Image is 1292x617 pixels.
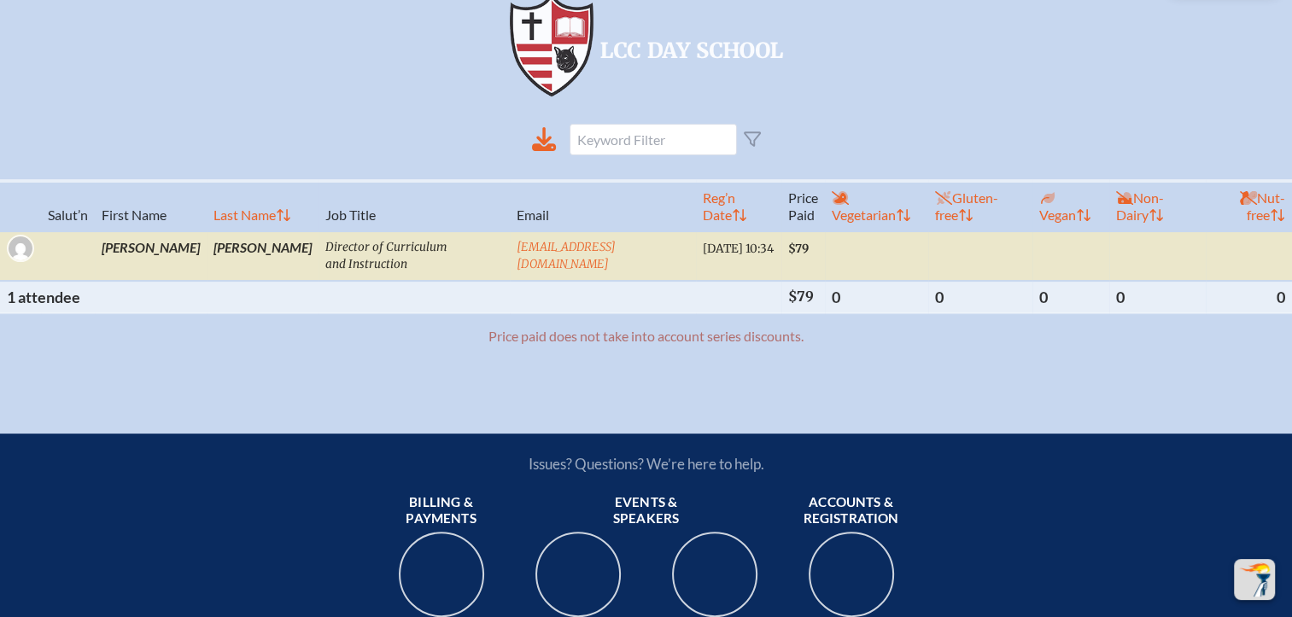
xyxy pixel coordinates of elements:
[696,181,781,231] th: Reg’n Date
[825,181,928,231] th: Vegetarian
[570,124,737,155] input: Keyword Filter
[1206,281,1292,313] th: 0
[319,231,510,281] td: Director of Curriculum and Instruction
[585,494,708,528] span: Events & speakers
[532,127,556,152] div: Download to CSV
[1206,181,1292,231] th: Nut-free
[1109,181,1206,231] th: Non-Dairy
[1234,559,1275,600] button: Scroll Top
[380,494,503,528] span: Billing & payments
[928,281,1032,313] th: 0
[703,242,774,256] span: [DATE] 10:34
[207,231,319,281] td: [PERSON_NAME]
[346,455,947,473] p: Issues? Questions? We’re here to help.
[928,181,1032,231] th: Gluten-free
[1032,281,1108,313] th: 0
[790,494,913,528] span: Accounts & registration
[319,181,510,231] th: Job Title
[510,181,696,231] th: Email
[207,181,319,231] th: Last Name
[1237,562,1272,597] img: To the top
[781,281,825,313] th: $79
[41,181,95,231] th: Salut’n
[1032,181,1108,231] th: Vegan
[95,231,207,281] td: [PERSON_NAME]
[1109,281,1206,313] th: 0
[95,181,207,231] th: First Name
[517,240,616,271] a: [EMAIL_ADDRESS][DOMAIN_NAME]
[9,236,32,260] img: Gravatar
[825,281,928,313] th: 0
[788,242,809,256] span: $79
[781,181,825,231] th: Price Paid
